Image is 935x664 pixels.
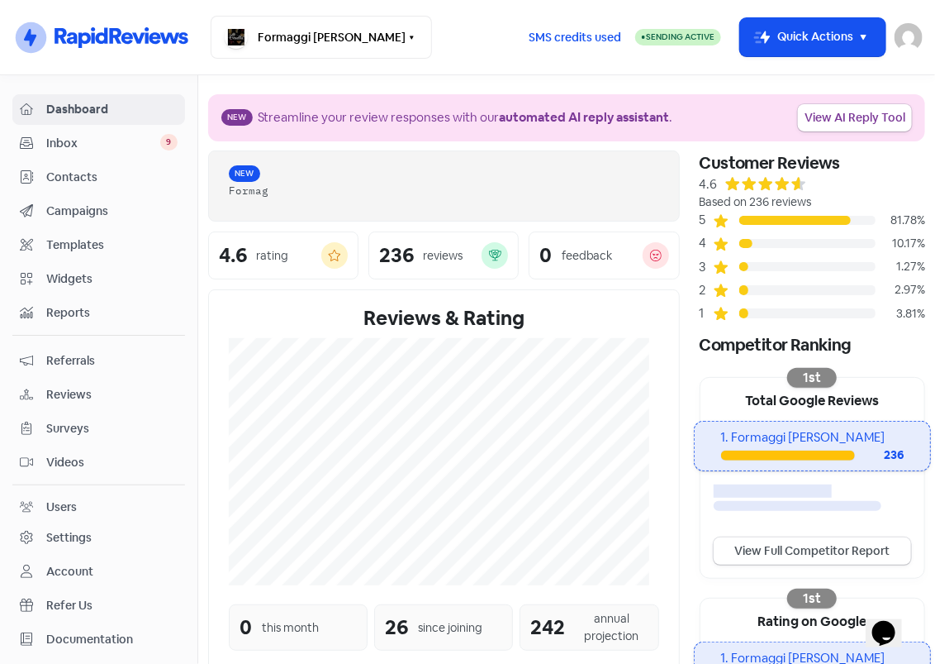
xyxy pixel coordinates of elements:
[895,23,923,51] img: User
[866,598,918,647] iframe: chat widget
[46,236,178,254] span: Templates
[379,246,414,265] div: 236
[855,447,904,464] div: 236
[12,128,185,159] a: Inbox 9
[46,304,178,322] span: Reports
[229,165,260,182] span: New
[211,16,432,60] button: Formaggi [PERSON_NAME]
[12,162,185,193] a: Contacts
[12,196,185,227] a: Campaigns
[46,270,178,288] span: Widgets
[12,298,185,328] a: Reports
[700,211,713,230] div: 5
[46,454,178,471] span: Videos
[229,183,659,198] div: Formag
[229,303,659,333] div: Reviews & Rating
[721,428,904,447] div: 1. Formaggi [PERSON_NAME]
[12,380,185,410] a: Reviews
[700,281,713,300] div: 2
[539,246,552,265] div: 0
[221,109,253,126] span: New
[787,368,837,388] div: 1st
[46,499,77,516] div: Users
[740,18,886,57] button: Quick Actions
[46,101,178,118] span: Dashboard
[500,109,670,125] b: automated AI reply assistant
[208,232,358,279] a: 4.6rating
[562,247,613,265] div: feedback
[46,631,178,648] span: Documentation
[46,420,178,437] span: Surveys
[635,28,721,47] a: Sending Active
[876,258,925,275] div: 1.27%
[12,523,185,553] a: Settings
[12,264,185,294] a: Widgets
[798,104,912,131] a: View AI Reply Tool
[12,94,185,125] a: Dashboard
[46,203,178,220] span: Campaigns
[423,247,463,265] div: reviews
[46,386,178,404] span: Reviews
[529,29,621,46] span: SMS credits used
[46,135,160,152] span: Inbox
[12,447,185,478] a: Videos
[12,413,185,444] a: Surveys
[46,169,178,186] span: Contacts
[876,305,925,322] div: 3.81%
[256,247,288,265] div: rating
[700,234,713,253] div: 4
[258,108,673,127] div: Streamline your review responses with our .
[418,619,482,637] div: since joining
[647,31,715,42] span: Sending Active
[700,378,924,421] div: Total Google Reviews
[12,346,185,376] a: Referrals
[385,613,408,643] div: 26
[876,212,925,229] div: 81.78%
[219,246,247,265] div: 4.6
[700,150,925,175] div: Customer Reviews
[46,563,93,580] div: Account
[787,589,837,609] div: 1st
[12,624,185,655] a: Documentation
[700,304,713,323] div: 1
[12,492,185,523] a: Users
[46,529,92,547] div: Settings
[12,557,185,587] a: Account
[530,613,565,643] div: 242
[515,28,635,44] a: SMS credits used
[240,613,252,643] div: 0
[700,175,718,194] div: 4.6
[876,235,925,252] div: 10.17%
[160,134,178,150] span: 9
[876,281,925,299] div: 2.97%
[46,597,178,614] span: Refer Us
[700,258,713,277] div: 3
[700,332,925,357] div: Competitor Ranking
[368,232,519,279] a: 236reviews
[262,619,319,637] div: this month
[12,230,185,260] a: Templates
[529,232,679,279] a: 0feedback
[700,193,925,211] div: Based on 236 reviews
[12,590,185,621] a: Refer Us
[700,599,924,642] div: Rating on Google
[46,352,178,370] span: Referrals
[714,537,911,565] a: View Full Competitor Report
[575,610,648,645] div: annual projection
